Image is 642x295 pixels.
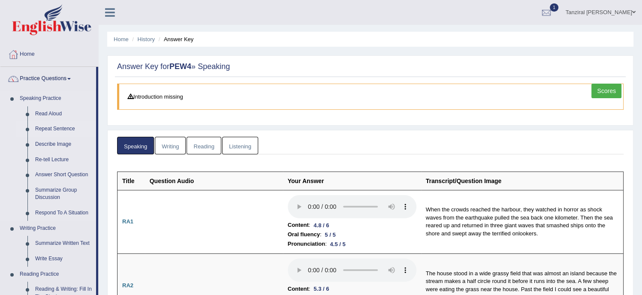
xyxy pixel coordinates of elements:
a: Scores [591,84,621,98]
a: Listening [222,137,258,154]
b: Oral fluency [288,230,320,239]
b: RA1 [122,218,133,225]
a: Reading [187,137,221,154]
th: Title [118,172,145,190]
a: History [138,36,155,42]
li: : [288,230,416,239]
b: Pronunciation [288,239,325,249]
a: Reading Practice [16,267,96,282]
a: Home [0,42,98,64]
a: Summarize Written Text [31,236,96,251]
th: Transcript/Question Image [421,172,624,190]
a: Describe Image [31,137,96,152]
li: : [288,239,416,249]
td: When the crowds reached the harbour, they watched in horror as shock waves from the earthquake pu... [421,190,624,254]
b: Content [288,284,309,294]
a: Respond To A Situation [31,205,96,221]
a: Summarize Group Discussion [31,183,96,205]
div: 4.8 / 6 [310,221,332,230]
th: Your Answer [283,172,421,190]
a: Speaking Practice [16,91,96,106]
a: Writing Practice [16,221,96,236]
strong: PEW4 [169,62,191,71]
div: 5 / 5 [321,230,339,239]
blockquote: Introduction missing [117,84,624,110]
a: Repeat Sentence [31,121,96,137]
b: Content [288,220,309,230]
b: RA2 [122,282,133,289]
a: Re-tell Lecture [31,152,96,168]
a: Write Essay [31,251,96,267]
div: 4.5 / 5 [327,240,349,249]
li: : [288,284,416,294]
a: Read Aloud [31,106,96,122]
a: Answer Short Question [31,167,96,183]
th: Question Audio [145,172,283,190]
span: 1 [550,3,558,12]
h2: Answer Key for » Speaking [117,63,624,71]
a: Home [114,36,129,42]
li: : [288,220,416,230]
div: 5.3 / 6 [310,284,332,293]
a: Practice Questions [0,67,96,88]
li: Answer Key [157,35,194,43]
a: Speaking [117,137,154,154]
a: Writing [155,137,186,154]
